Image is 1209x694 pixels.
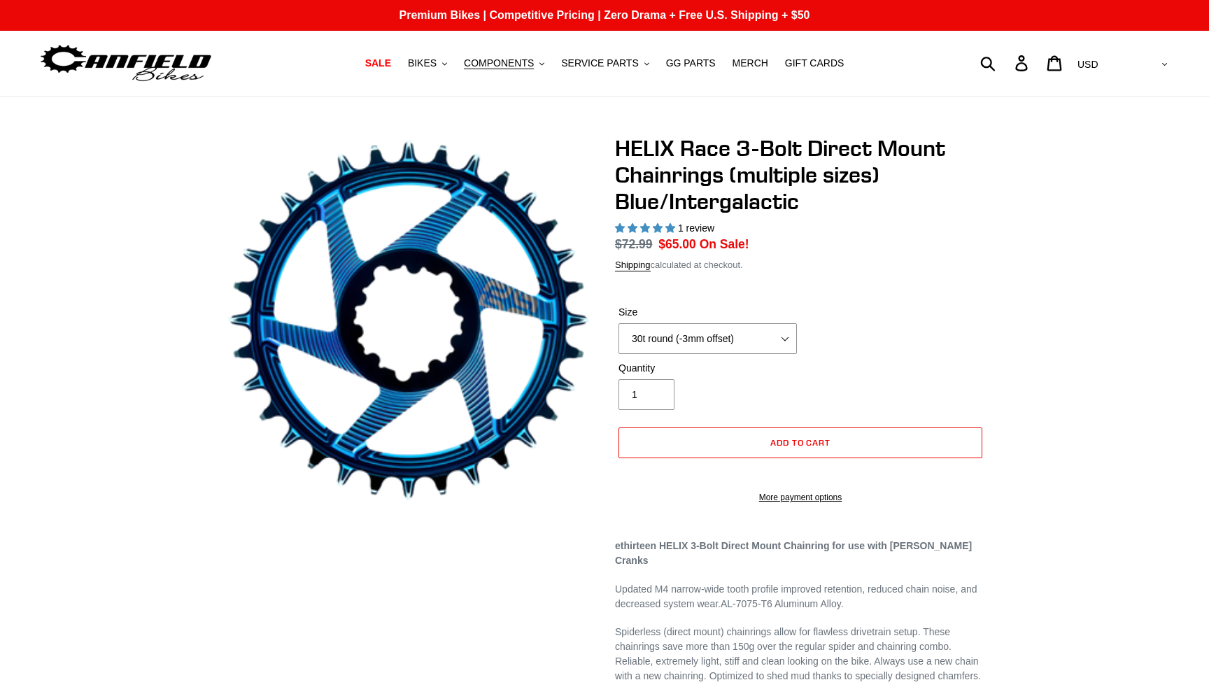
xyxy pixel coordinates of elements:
[615,237,653,251] s: $72.99
[615,222,678,234] span: 5.00 stars
[666,57,716,69] span: GG PARTS
[401,54,454,73] button: BIKES
[615,260,651,271] a: Shipping
[38,41,213,85] img: Canfield Bikes
[726,54,775,73] a: MERCH
[785,57,844,69] span: GIFT CARDS
[365,57,391,69] span: SALE
[358,54,398,73] a: SALE
[615,258,986,272] div: calculated at checkout.
[464,57,534,69] span: COMPONENTS
[457,54,551,73] button: COMPONENTS
[618,361,797,376] label: Quantity
[615,583,977,609] span: Updated M4 narrow-wide tooth profile improved retention, reduced chain noise, and decreased syste...
[700,235,749,253] span: On Sale!
[988,48,1024,78] input: Search
[618,305,797,320] label: Size
[658,237,696,251] span: $65.00
[615,626,981,681] span: Spiderless (direct mount) chainrings allow for flawless drivetrain setup. These chainrings save m...
[778,54,851,73] a: GIFT CARDS
[770,437,831,448] span: Add to cart
[408,57,437,69] span: BIKES
[561,57,638,69] span: SERVICE PARTS
[618,427,982,458] button: Add to cart
[615,135,986,215] h1: HELIX Race 3-Bolt Direct Mount Chainrings (multiple sizes) Blue/Intergalactic
[615,540,972,566] strong: ethirteen HELIX 3-Bolt Direct Mount Chainring for use with [PERSON_NAME] Cranks
[733,57,768,69] span: MERCH
[678,222,714,234] span: 1 review
[659,54,723,73] a: GG PARTS
[618,491,982,504] a: More payment options
[554,54,656,73] button: SERVICE PARTS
